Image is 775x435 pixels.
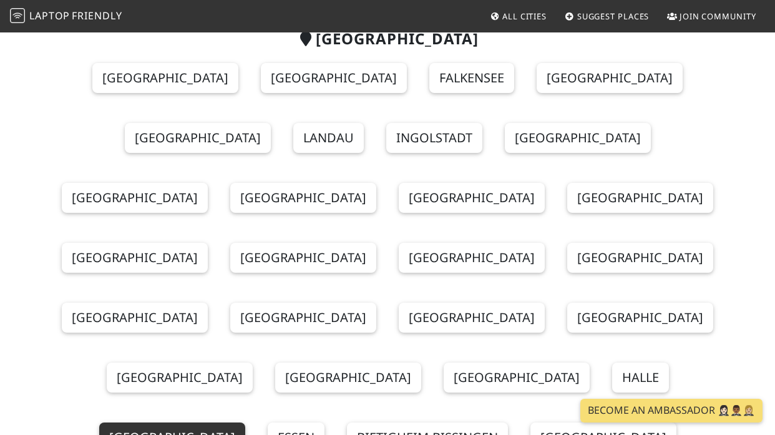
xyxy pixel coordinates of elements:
a: All Cities [485,5,552,27]
h2: [GEOGRAPHIC_DATA] [39,30,736,48]
span: Laptop [29,9,70,22]
a: [GEOGRAPHIC_DATA] [107,363,253,393]
img: LaptopFriendly [10,8,25,23]
a: Ingolstadt [386,123,482,153]
a: [GEOGRAPHIC_DATA] [62,183,208,213]
a: [GEOGRAPHIC_DATA] [567,243,713,273]
span: Suggest Places [577,11,650,22]
a: [GEOGRAPHIC_DATA] [444,363,590,393]
a: [GEOGRAPHIC_DATA] [275,363,421,393]
a: [GEOGRAPHIC_DATA] [230,303,376,333]
a: [GEOGRAPHIC_DATA] [92,63,238,93]
a: [GEOGRAPHIC_DATA] [230,183,376,213]
a: [GEOGRAPHIC_DATA] [567,183,713,213]
a: [GEOGRAPHIC_DATA] [537,63,683,93]
span: Friendly [72,9,122,22]
a: Falkensee [429,63,514,93]
a: [GEOGRAPHIC_DATA] [505,123,651,153]
a: [GEOGRAPHIC_DATA] [261,63,407,93]
a: LaptopFriendly LaptopFriendly [10,6,122,27]
span: All Cities [502,11,547,22]
a: [GEOGRAPHIC_DATA] [62,243,208,273]
a: [GEOGRAPHIC_DATA] [125,123,271,153]
a: Join Community [662,5,761,27]
a: [GEOGRAPHIC_DATA] [399,183,545,213]
a: [GEOGRAPHIC_DATA] [62,303,208,333]
a: [GEOGRAPHIC_DATA] [399,243,545,273]
a: Landau [293,123,364,153]
a: [GEOGRAPHIC_DATA] [399,303,545,333]
a: [GEOGRAPHIC_DATA] [567,303,713,333]
a: [GEOGRAPHIC_DATA] [230,243,376,273]
a: Suggest Places [560,5,655,27]
span: Join Community [680,11,756,22]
